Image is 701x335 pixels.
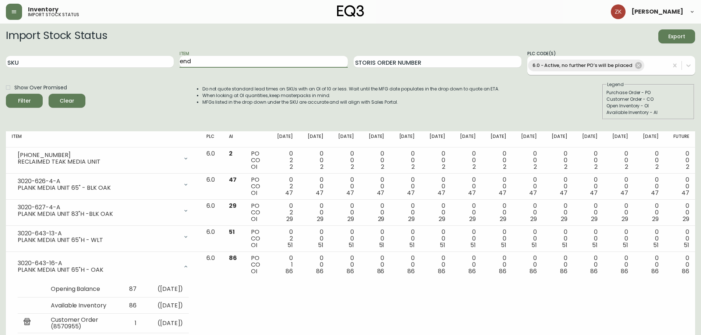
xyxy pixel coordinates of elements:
[438,189,445,197] span: 47
[348,241,354,249] span: 51
[299,131,329,147] th: [DATE]
[49,94,85,108] button: Clear
[142,297,189,314] td: ( [DATE] )
[251,189,257,197] span: OI
[285,189,293,197] span: 47
[251,241,257,249] span: OI
[528,61,637,70] span: 6.0 - Active, no further PO’s will be placed
[426,255,445,275] div: 0 0
[560,189,567,197] span: 47
[274,229,293,249] div: 0 2
[118,314,142,333] td: 1
[229,175,237,184] span: 47
[335,255,354,275] div: 0 0
[488,177,506,196] div: 0 0
[469,215,476,223] span: 29
[609,203,628,222] div: 0 0
[274,150,293,170] div: 0 2
[611,4,626,19] img: ac4060352bbca922b7bb6492bc802e6d
[670,229,689,249] div: 0 0
[396,255,415,275] div: 0 0
[634,131,665,147] th: [DATE]
[658,29,695,43] button: Export
[488,150,506,170] div: 0 0
[468,189,476,197] span: 47
[396,177,415,196] div: 0 0
[12,177,195,193] div: 3020-626-4-APLANK MEDIA UNIT 65" - BLK OAK
[45,314,118,333] td: Customer Order (8570955)
[440,241,445,249] span: 51
[381,163,384,171] span: 2
[335,203,354,222] div: 0 0
[518,150,537,170] div: 0 0
[579,229,598,249] div: 0 0
[396,203,415,222] div: 0 0
[268,131,299,147] th: [DATE]
[457,255,476,275] div: 0 0
[201,174,223,200] td: 6.0
[274,255,293,275] div: 0 1
[407,267,415,275] span: 86
[28,7,59,13] span: Inventory
[18,211,178,217] div: PLANK MEDIA UNIT 83"H -BLK OAK
[18,185,178,191] div: PLANK MEDIA UNIT 65" - BLK OAK
[118,297,142,314] td: 86
[457,150,476,170] div: 0 0
[351,163,354,171] span: 2
[18,260,178,267] div: 3020-643-16-A
[529,189,537,197] span: 47
[549,203,567,222] div: 0 0
[640,203,659,222] div: 0 0
[560,267,567,275] span: 86
[426,229,445,249] div: 0 0
[655,163,659,171] span: 2
[18,178,178,185] div: 3020-626-4-A
[251,215,257,223] span: OI
[274,177,293,196] div: 0 2
[684,241,689,249] span: 51
[590,189,598,197] span: 47
[543,131,573,147] th: [DATE]
[305,177,323,196] div: 0 0
[640,229,659,249] div: 0 0
[407,189,415,197] span: 47
[670,255,689,275] div: 0 0
[24,318,31,327] img: retail_report.svg
[562,241,567,249] span: 51
[528,60,644,71] div: 6.0 - Active, no further PO’s will be placed
[335,229,354,249] div: 0 0
[202,99,500,106] li: MFGs listed in the drop down under the SKU are accurate and will align with Sales Portal.
[12,203,195,219] div: 3020-627-4-APLANK MEDIA UNIT 83"H -BLK OAK
[457,177,476,196] div: 0 0
[664,32,689,41] span: Export
[472,163,476,171] span: 2
[609,150,628,170] div: 0 0
[470,241,476,249] span: 51
[652,215,659,223] span: 29
[518,255,537,275] div: 0 0
[54,96,79,106] span: Clear
[337,5,364,17] img: logo
[651,267,659,275] span: 86
[6,94,43,108] button: Filter
[549,229,567,249] div: 0 0
[530,215,537,223] span: 29
[457,229,476,249] div: 0 0
[18,204,178,211] div: 3020-627-4-A
[390,131,421,147] th: [DATE]
[670,150,689,170] div: 0 0
[631,9,683,15] span: [PERSON_NAME]
[366,229,385,249] div: 0 0
[329,131,360,147] th: [DATE]
[360,131,390,147] th: [DATE]
[223,131,245,147] th: AI
[347,267,354,275] span: 86
[426,203,445,222] div: 0 0
[408,215,415,223] span: 29
[579,150,598,170] div: 0 0
[518,177,537,196] div: 0 0
[12,255,195,278] div: 3020-643-16-APLANK MEDIA UNIT 65"H - OAK
[411,163,415,171] span: 2
[609,177,628,196] div: 0 0
[142,314,189,333] td: ( [DATE] )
